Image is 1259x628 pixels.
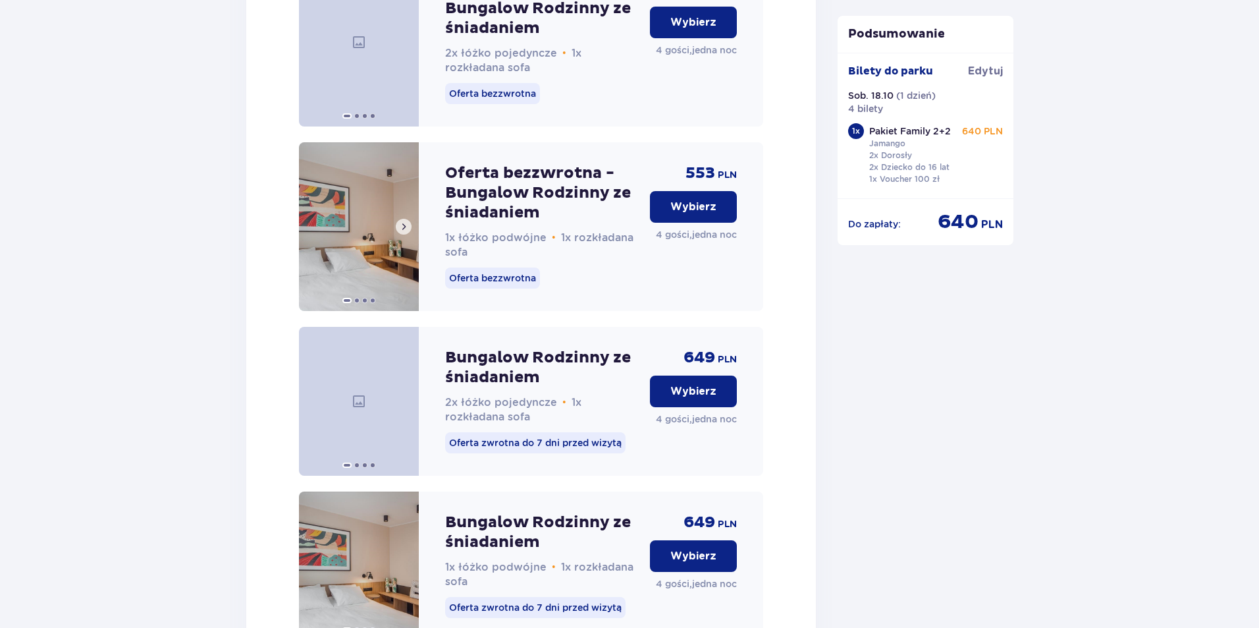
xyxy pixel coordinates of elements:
span: 640 [938,210,978,235]
p: Oferta zwrotna do 7 dni przed wizytą [445,597,626,618]
p: Wybierz [670,384,716,399]
p: Pakiet Family 2+2 [869,125,951,138]
button: Wybierz [650,191,737,223]
p: Bungalow Rodzinny ze śniadaniem [445,348,639,387]
span: • [552,231,556,244]
p: 4 gości , jedna noc [656,43,737,57]
span: 1x łóżko podwójne [445,231,547,244]
span: PLN [718,169,737,182]
span: • [562,396,566,409]
span: 649 [683,513,715,532]
p: Bungalow Rodzinny ze śniadaniem [445,513,639,552]
p: Oferta bezzwrotna - Bungalow Rodzinny ze śniadaniem [445,163,639,223]
button: Wybierz [650,7,737,38]
p: 640 PLN [962,125,1003,138]
p: Wybierz [670,200,716,214]
span: 2x łóżko pojedyncze [445,47,557,59]
img: Oferta bezzwrotna - Bungalow Rodzinny ze śniadaniem [299,142,419,311]
p: Do zapłaty : [848,217,901,231]
span: • [562,47,566,60]
p: 4 gości , jedna noc [656,577,737,590]
p: 4 gości , jedna noc [656,228,737,241]
p: Jamango [869,138,905,150]
p: Oferta bezzwrotna [445,83,540,104]
p: ( 1 dzień ) [896,89,936,102]
span: 1x łóżko podwójne [445,561,547,573]
span: 553 [685,163,715,183]
p: Oferta zwrotna do 7 dni przed wizytą [445,432,626,453]
p: Oferta bezzwrotna [445,268,540,289]
p: Wybierz [670,549,716,563]
span: Edytuj [968,64,1003,78]
div: 1 x [848,123,864,139]
p: Podsumowanie [838,26,1014,42]
span: PLN [718,518,737,531]
img: Bungalow Rodzinny ze śniadaniem [299,327,419,476]
span: PLN [981,217,1003,232]
p: 4 bilety [848,102,883,115]
span: 2x łóżko pojedyncze [445,396,557,409]
span: 649 [683,348,715,368]
button: Wybierz [650,376,737,407]
p: 2x Dorosły 2x Dziecko do 16 lat 1x Voucher 100 zł [869,150,950,185]
span: PLN [718,353,737,366]
p: Bilety do parku [848,64,933,78]
button: Wybierz [650,540,737,572]
p: Wybierz [670,15,716,30]
p: 4 gości , jedna noc [656,413,737,426]
p: Sob. 18.10 [848,89,894,102]
span: • [552,561,556,574]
